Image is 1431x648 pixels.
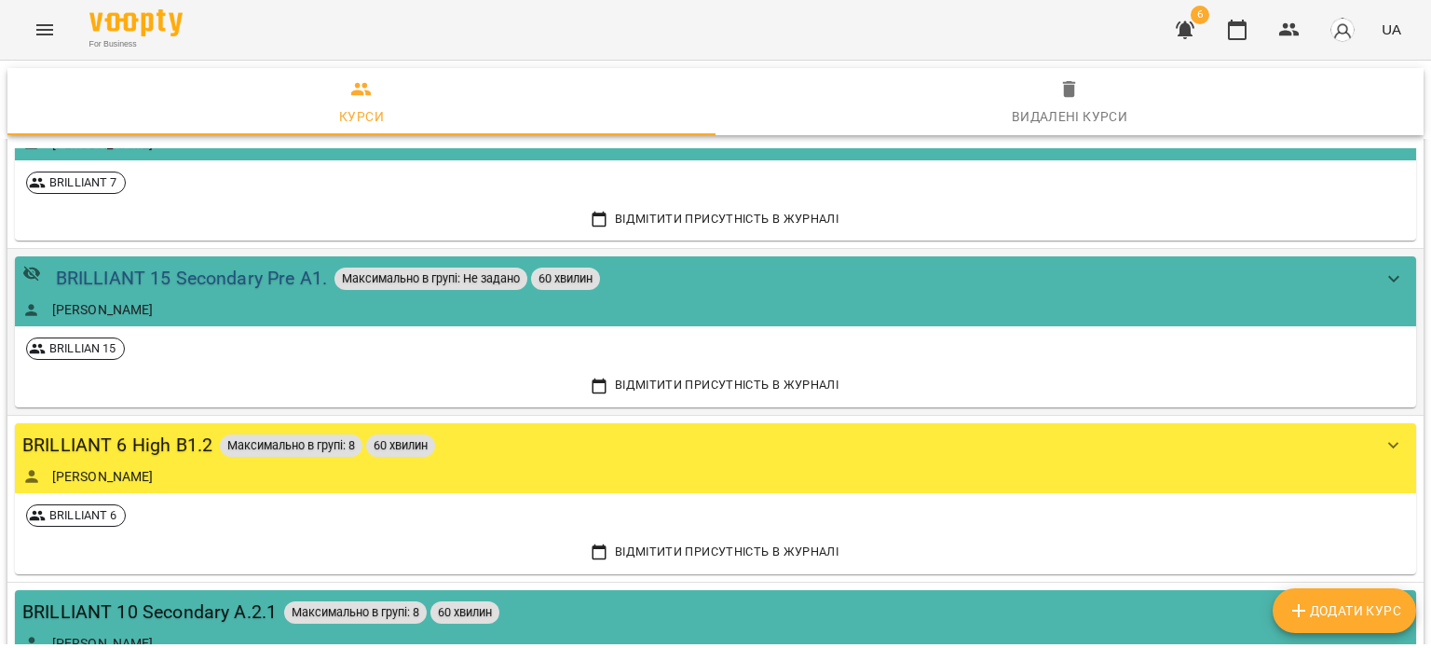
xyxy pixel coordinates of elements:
[1288,600,1401,622] span: Додати Курс
[22,598,277,627] a: BRILLIANT 10 Secondary A.2.1
[26,504,126,527] div: BRILLIANT 6
[22,431,212,460] a: BRILLIANT 6 High B1.2
[22,371,1409,399] button: Відмітити присутність в Журналі
[22,264,41,283] svg: Приватний урок
[284,604,427,620] span: Максимально в групі: 8
[1374,12,1409,47] button: UA
[56,264,327,293] a: BRILLIANT 15 Secondary Pre A1.
[89,38,183,50] span: For Business
[220,437,362,453] span: Максимально в групі: 8
[22,205,1409,233] button: Відмітити присутність в Журналі
[89,9,183,36] img: Voopty Logo
[1371,256,1416,301] button: show more
[334,270,527,286] span: Максимально в групі: Не задано
[52,300,154,319] a: [PERSON_NAME]
[27,375,1404,395] span: Відмітити присутність в Журналі
[26,172,126,194] div: BRILLIANT 7
[430,604,499,620] span: 60 хвилин
[42,507,125,524] span: BRILLIANT 6
[1012,105,1128,128] div: Видалені курси
[366,437,435,453] span: 60 хвилин
[1191,6,1209,24] span: 6
[42,340,124,357] span: BRILLIAN 15
[1382,20,1401,39] span: UA
[22,538,1409,566] button: Відмітити присутність в Журналі
[1273,588,1416,633] button: Додати Курс
[22,7,67,52] button: Menu
[42,174,125,191] span: BRILLIANT 7
[26,338,125,360] div: BRILLIAN 15
[1371,423,1416,468] button: show more
[531,270,600,286] span: 60 хвилин
[339,105,384,128] div: Курси
[27,542,1404,562] span: Відмітити присутність в Журналі
[27,209,1404,229] span: Відмітити присутність в Журналі
[52,467,154,486] a: [PERSON_NAME]
[1329,17,1356,43] img: avatar_s.png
